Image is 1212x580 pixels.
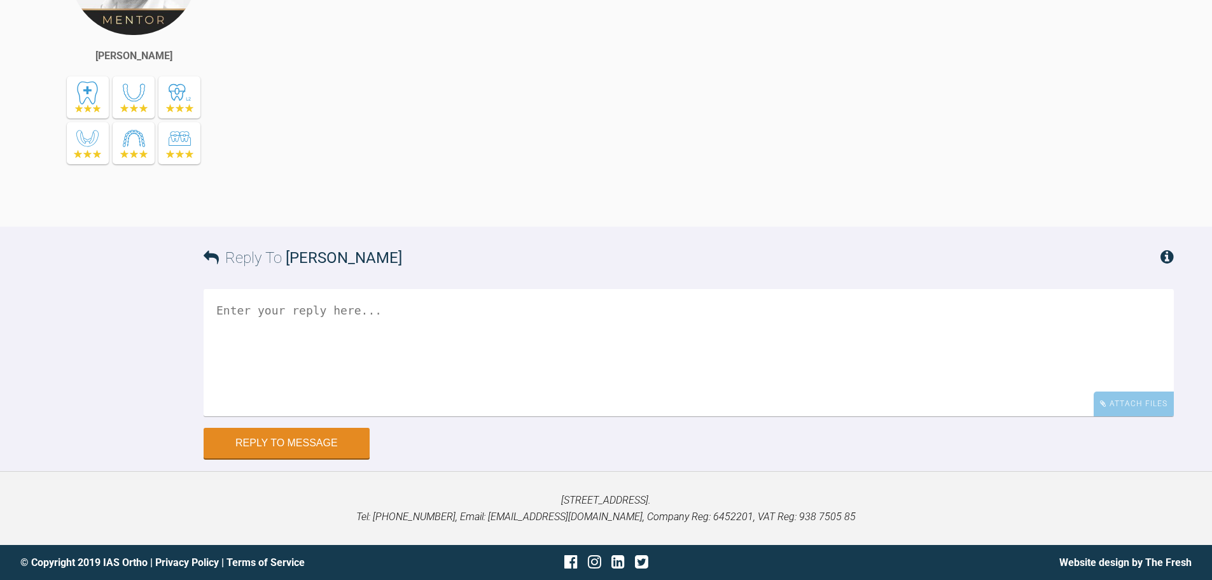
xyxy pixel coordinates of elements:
div: [PERSON_NAME] [95,48,172,64]
a: Privacy Policy [155,556,219,569]
p: [STREET_ADDRESS]. Tel: [PHONE_NUMBER], Email: [EMAIL_ADDRESS][DOMAIN_NAME], Company Reg: 6452201,... [20,492,1192,525]
span: [PERSON_NAME] [286,249,402,267]
h3: Reply To [204,246,402,270]
div: Attach Files [1094,392,1174,416]
a: Website design by The Fresh [1059,556,1192,569]
div: © Copyright 2019 IAS Ortho | | [20,555,411,571]
a: Terms of Service [226,556,305,569]
button: Reply to Message [204,428,370,458]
